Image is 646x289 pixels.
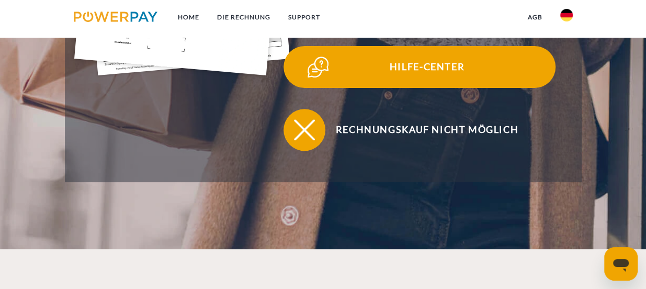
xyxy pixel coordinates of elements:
a: SUPPORT [279,8,328,27]
img: de [560,9,573,21]
span: Rechnungskauf nicht möglich [299,109,555,151]
img: logo-powerpay.svg [74,12,158,22]
iframe: Schaltfläche zum Öffnen des Messaging-Fensters [604,247,638,281]
a: Home [168,8,208,27]
a: DIE RECHNUNG [208,8,279,27]
span: Hilfe-Center [299,46,555,88]
button: Hilfe-Center [284,46,556,88]
a: agb [519,8,551,27]
img: qb_close.svg [291,117,318,143]
img: qb_help.svg [305,54,331,80]
button: Rechnungskauf nicht möglich [284,109,556,151]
